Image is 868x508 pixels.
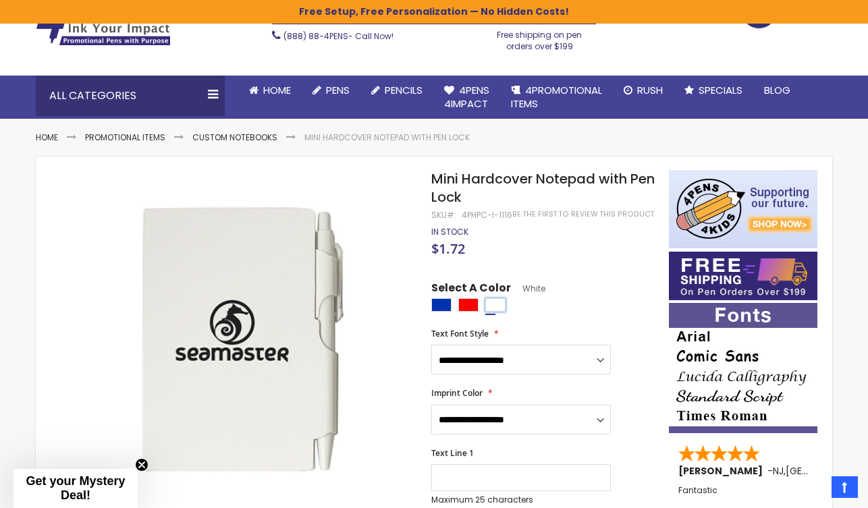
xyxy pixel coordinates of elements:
[135,458,148,472] button: Close teaser
[13,469,138,508] div: Get your Mystery Deal!Close teaser
[85,132,165,143] a: Promotional Items
[283,30,348,42] a: (888) 88-4PENS
[773,464,784,478] span: NJ
[431,328,489,339] span: Text Font Style
[431,387,483,399] span: Imprint Color
[699,83,742,97] span: Specials
[26,474,125,502] span: Get your Mystery Deal!
[431,281,511,299] span: Select A Color
[36,76,225,116] div: All Categories
[36,3,171,46] img: 4Pens Custom Pens and Promotional Products
[192,132,277,143] a: Custom Notebooks
[431,169,655,206] span: Mini Hardcover Notepad with Pen Lock
[433,76,500,119] a: 4Pens4impact
[431,227,468,237] div: Availability
[674,76,753,105] a: Specials
[431,495,611,505] p: Maximum 25 characters
[302,76,360,105] a: Pens
[485,298,506,312] div: White
[511,283,545,294] span: White
[669,170,817,248] img: 4pens 4 kids
[764,83,790,97] span: Blog
[326,83,350,97] span: Pens
[500,76,613,119] a: 4PROMOTIONALITEMS
[431,239,465,258] span: $1.72
[431,226,468,237] span: In stock
[238,76,302,105] a: Home
[385,83,423,97] span: Pencils
[431,209,456,221] strong: SKU
[304,132,470,143] li: Mini Hardcover Notepad with Pen Lock
[678,464,767,478] span: [PERSON_NAME]
[483,24,597,51] div: Free shipping on pen orders over $199
[613,76,674,105] a: Rush
[669,303,817,433] img: font-personalization-examples
[431,447,474,459] span: Text Line 1
[360,76,433,105] a: Pencils
[669,252,817,300] img: Free shipping on orders over $199
[431,298,452,312] div: Blue
[832,476,858,498] a: Top
[263,83,291,97] span: Home
[462,210,512,221] div: 4PHPC-I-1116
[458,298,479,312] div: Red
[637,83,663,97] span: Rush
[753,76,801,105] a: Blog
[511,83,602,111] span: 4PROMOTIONAL ITEMS
[512,209,654,219] a: Be the first to review this product
[283,30,394,42] span: - Call Now!
[444,83,489,111] span: 4Pens 4impact
[36,132,58,143] a: Home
